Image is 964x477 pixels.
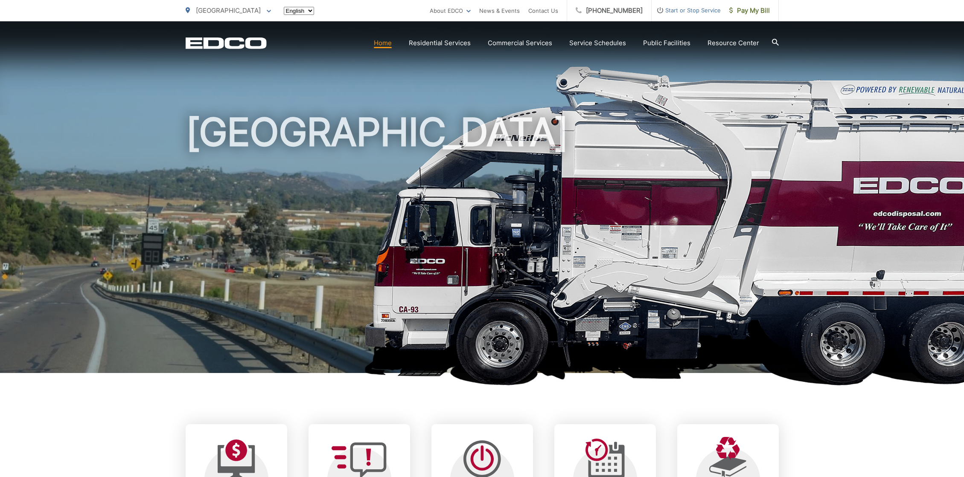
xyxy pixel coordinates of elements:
[643,38,690,48] a: Public Facilities
[708,38,759,48] a: Resource Center
[409,38,471,48] a: Residential Services
[729,6,770,16] span: Pay My Bill
[528,6,558,16] a: Contact Us
[430,6,471,16] a: About EDCO
[196,6,261,14] span: [GEOGRAPHIC_DATA]
[569,38,626,48] a: Service Schedules
[479,6,520,16] a: News & Events
[186,37,267,49] a: EDCD logo. Return to the homepage.
[374,38,392,48] a: Home
[284,7,314,15] select: Select a language
[488,38,552,48] a: Commercial Services
[186,111,779,381] h1: [GEOGRAPHIC_DATA]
